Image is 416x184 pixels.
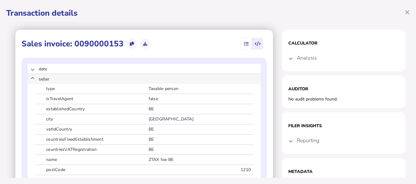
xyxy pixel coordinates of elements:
span: Taxable person [149,86,254,92]
span: ZTAX foe BE [149,157,254,163]
h1: Sales invoice: 0090000153 [22,38,124,49]
span: countriesFixedEstablishment [39,136,149,143]
span: [GEOGRAPHIC_DATA] [149,116,254,122]
span: BE [149,147,254,153]
span: seller [39,76,146,82]
h1: Calculator [288,40,399,46]
h4: Reporting [297,137,319,144]
mat-expansion-panel-header: Reporting [288,133,399,148]
span: BE [149,106,254,112]
span: 1210 [149,167,254,173]
span: establishedCountry [39,106,149,112]
span: ZBE1 [149,177,254,183]
mat-expansion-panel-header: seller [28,74,261,84]
h1: Transaction details [6,8,410,18]
mat-button-toggle: View summary [241,38,252,49]
span: vatIdCountry [39,126,149,132]
span: name [39,157,149,163]
mat-button-toggle: View transaction data [252,38,263,49]
span: false [149,96,254,102]
span: isTravelAgent [39,96,149,102]
span: countriesVATRegistration [39,147,149,153]
div: No audit problems found. [288,96,399,102]
h1: Metadata [288,169,399,174]
button: Copy data to clipboard [127,39,137,49]
mat-expansion-panel-header: date [28,64,261,74]
span: id [39,177,149,183]
span: BE [149,136,254,143]
h1: Filer Insights [288,123,399,129]
span: × [405,6,410,18]
h1: Auditor [288,86,399,92]
span: postCode [39,167,149,173]
span: city [39,116,149,122]
button: Download data as JSON [140,39,150,49]
h4: Analysis [297,54,317,61]
span: BE [149,126,254,132]
span: type [39,86,149,92]
span: date [39,66,146,72]
mat-expansion-panel-header: Analysis [288,50,399,65]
